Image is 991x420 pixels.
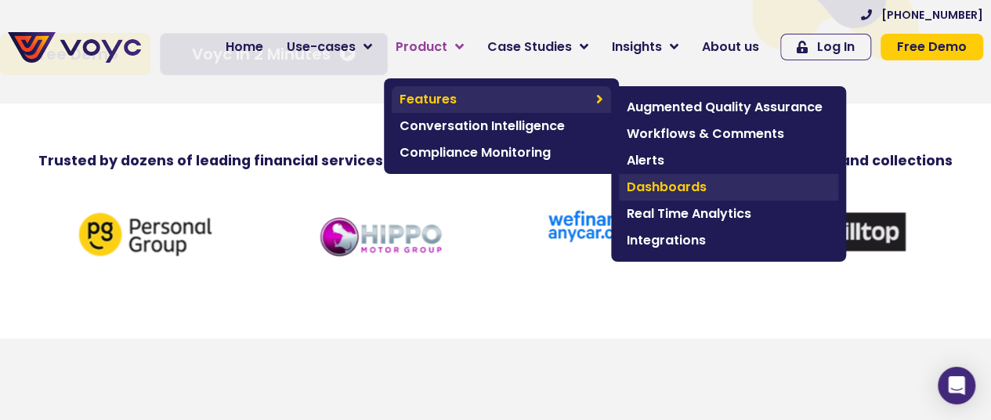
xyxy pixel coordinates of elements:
[392,86,611,113] a: Features
[627,125,830,143] span: Workflows & Comments
[487,38,572,56] span: Case Studies
[619,121,838,147] a: Workflows & Comments
[8,32,141,63] img: voyc-full-logo
[392,113,611,139] a: Conversation Intelligence
[781,206,914,261] img: hilltopnew
[627,178,830,197] span: Dashboards
[214,31,275,63] a: Home
[627,205,830,223] span: Real Time Analytics
[201,63,241,81] span: Phone
[400,90,588,109] span: Features
[690,31,771,63] a: About us
[400,143,603,162] span: Compliance Monitoring
[400,117,603,136] span: Conversation Intelligence
[78,206,212,262] img: personal-group-logo
[881,34,983,60] a: Free Demo
[38,151,953,170] strong: Trusted by dozens of leading financial services firms in pensions, investments, mortgages, protec...
[619,201,838,227] a: Real Time Analytics
[313,206,446,266] img: Hippo
[384,31,476,63] a: Product
[392,139,611,166] a: Compliance Monitoring
[396,38,447,56] span: Product
[619,227,838,254] a: Integrations
[287,38,356,56] span: Use-cases
[612,38,662,56] span: Insights
[780,34,871,60] a: Log In
[702,38,759,56] span: About us
[275,31,384,63] a: Use-cases
[897,41,967,53] span: Free Demo
[201,127,255,145] span: Job title
[861,9,983,20] a: [PHONE_NUMBER]
[619,174,838,201] a: Dashboards
[8,346,983,365] iframe: Customer reviews powered by Trustpilot
[600,31,690,63] a: Insights
[619,94,838,121] a: Augmented Quality Assurance
[619,147,838,174] a: Alerts
[226,38,263,56] span: Home
[627,98,830,117] span: Augmented Quality Assurance
[938,367,975,404] div: Open Intercom Messenger
[627,151,830,170] span: Alerts
[627,231,830,250] span: Integrations
[881,9,983,20] span: [PHONE_NUMBER]
[817,41,855,53] span: Log In
[476,31,600,63] a: Case Studies
[547,206,680,246] img: we finance cars logo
